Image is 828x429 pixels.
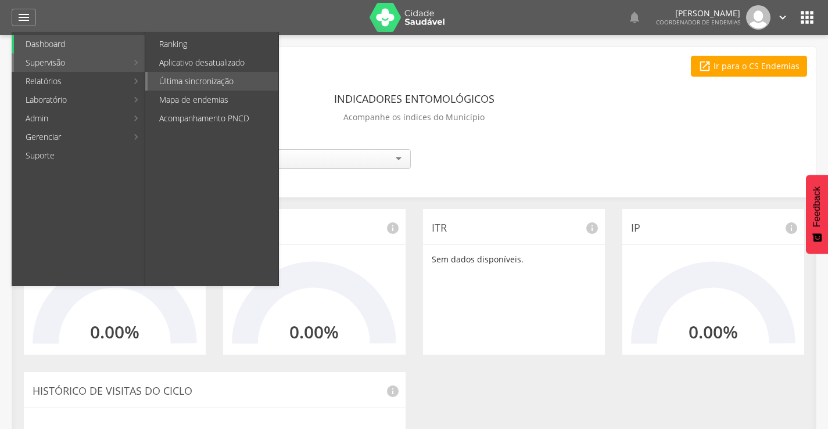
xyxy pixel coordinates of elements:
i:  [776,11,789,24]
p: ITR [432,221,596,236]
a:  [12,9,36,26]
i:  [628,10,641,24]
i: info [386,221,400,235]
span: Feedback [812,186,822,227]
button: Feedback - Mostrar pesquisa [806,175,828,254]
i:  [17,10,31,24]
a: Laboratório [14,91,127,109]
a:  [628,5,641,30]
h2: 0.00% [689,322,738,341]
p: IP [631,221,795,236]
i: info [585,221,599,235]
i: info [784,221,798,235]
a: Admin [14,109,127,128]
a:  [776,5,789,30]
a: Acompanhamento PNCD [148,109,278,128]
a: Mapa de endemias [148,91,278,109]
p: Acompanhe os índices do Município [343,109,485,125]
a: Suporte [14,146,145,165]
i:  [798,8,816,27]
a: Relatórios [14,72,127,91]
h2: 0.00% [289,322,339,341]
i:  [698,60,711,73]
a: Última sincronização [148,72,278,91]
h2: 0.00% [90,322,139,341]
a: Ranking [148,35,278,53]
header: Indicadores Entomológicos [334,88,494,109]
a: Aplicativo desatualizado [148,53,278,72]
p: IRP [232,221,396,236]
i: info [386,384,400,398]
span: Coordenador de Endemias [656,18,740,26]
a: Gerenciar [14,128,127,146]
p: [PERSON_NAME] [656,9,740,17]
p: Sem dados disponíveis. [432,254,596,265]
a: Ir para o CS Endemias [691,56,807,77]
p: Histórico de Visitas do Ciclo [33,384,397,399]
a: Supervisão [14,53,127,72]
a: Dashboard [14,35,145,53]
